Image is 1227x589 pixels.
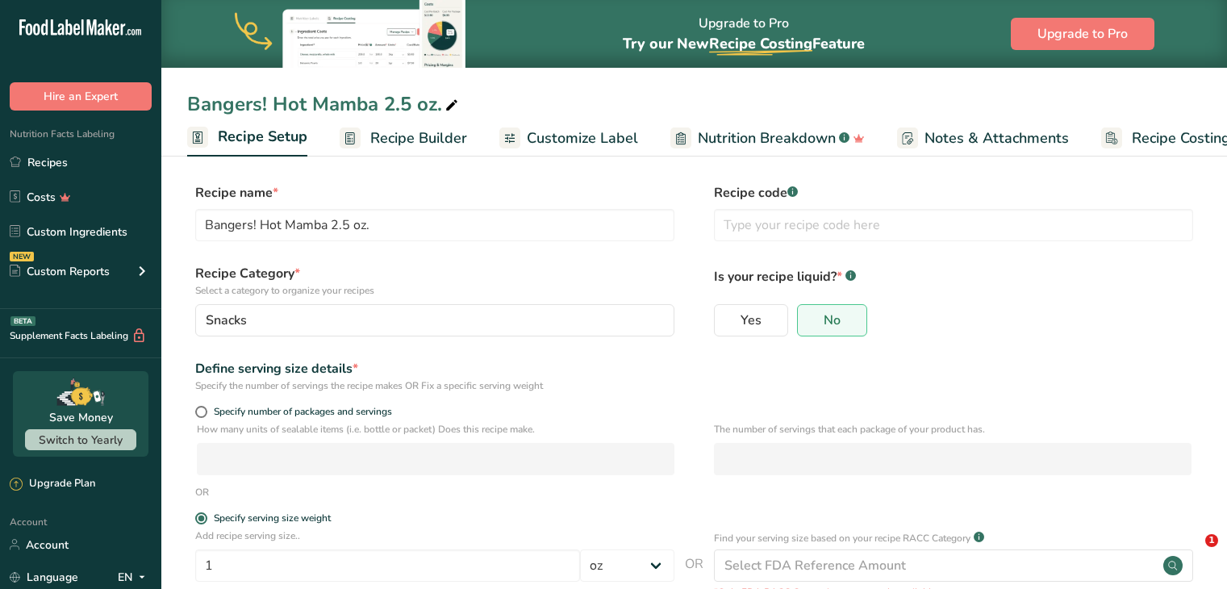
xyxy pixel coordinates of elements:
[1011,18,1154,50] button: Upgrade to Pro
[195,549,580,582] input: Type your serving size here
[195,283,674,298] p: Select a category to organize your recipes
[714,422,1192,437] p: The number of servings that each package of your product has.
[527,127,638,149] span: Customize Label
[714,183,1193,203] label: Recipe code
[1205,534,1218,547] span: 1
[10,82,152,111] button: Hire an Expert
[118,567,152,587] div: EN
[214,512,331,524] div: Specify serving size weight
[1172,534,1211,573] iframe: Intercom live chat
[195,304,674,336] button: Snacks
[714,209,1193,241] input: Type your recipe code here
[10,476,95,492] div: Upgrade Plan
[195,485,209,499] div: OR
[195,378,674,393] div: Specify the number of servings the recipe makes OR Fix a specific serving weight
[207,406,392,418] span: Specify number of packages and servings
[370,127,467,149] span: Recipe Builder
[714,531,970,545] p: Find your serving size based on your recipe RACC Category
[25,429,136,450] button: Switch to Yearly
[10,316,35,326] div: BETA
[924,127,1069,149] span: Notes & Attachments
[499,120,638,157] a: Customize Label
[670,120,865,157] a: Nutrition Breakdown
[10,263,110,280] div: Custom Reports
[218,126,307,148] span: Recipe Setup
[623,34,865,53] span: Try our New Feature
[623,1,865,68] div: Upgrade to Pro
[195,264,674,298] label: Recipe Category
[195,359,674,378] div: Define serving size details
[741,312,762,328] span: Yes
[897,120,1069,157] a: Notes & Attachments
[206,311,247,330] span: Snacks
[195,183,674,203] label: Recipe name
[187,90,461,119] div: Bangers! Hot Mamba 2.5 oz.
[1037,24,1128,44] span: Upgrade to Pro
[714,264,1193,286] p: Is your recipe liquid?
[709,34,812,53] span: Recipe Costing
[340,120,467,157] a: Recipe Builder
[39,432,123,448] span: Switch to Yearly
[197,422,674,437] p: How many units of sealable items (i.e. bottle or packet) Does this recipe make.
[724,556,906,575] div: Select FDA Reference Amount
[824,312,841,328] span: No
[195,528,674,543] p: Add recipe serving size..
[698,127,836,149] span: Nutrition Breakdown
[195,209,674,241] input: Type your recipe name here
[10,252,34,261] div: NEW
[187,119,307,157] a: Recipe Setup
[49,409,113,426] div: Save Money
